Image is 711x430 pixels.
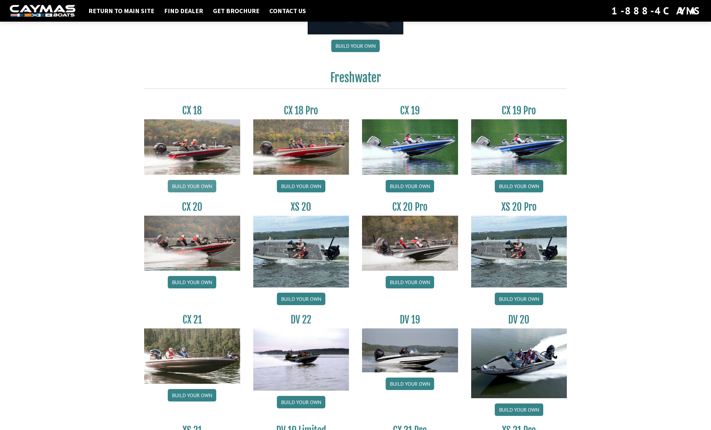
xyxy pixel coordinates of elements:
[386,378,434,390] a: Build your own
[144,119,240,174] img: CX-18S_thumbnail.jpg
[495,293,543,305] a: Build your own
[253,314,349,326] h3: DV 22
[362,314,458,326] h3: DV 19
[277,180,325,192] a: Build your own
[253,201,349,213] h3: XS 20
[168,180,216,192] a: Build your own
[144,216,240,271] img: CX-20_thumbnail.jpg
[266,7,309,15] a: Contact Us
[253,328,349,391] img: DV22_original_motor_cropped_for_caymas_connect.jpg
[168,276,216,288] a: Build your own
[471,105,567,117] h3: CX 19 Pro
[495,180,543,192] a: Build your own
[362,105,458,117] h3: CX 19
[611,4,701,18] div: 1-888-4CAYMAS
[277,396,325,408] a: Build your own
[471,216,567,287] img: XS_20_resized.jpg
[144,314,240,326] h3: CX 21
[210,7,263,15] a: Get Brochure
[362,119,458,174] img: CX19_thumbnail.jpg
[277,293,325,305] a: Build your own
[161,7,206,15] a: Find Dealer
[168,389,216,401] a: Build your own
[386,276,434,288] a: Build your own
[144,70,567,89] h2: Freshwater
[10,5,75,17] img: white-logo-c9c8dbefe5ff5ceceb0f0178aa75bf4bb51f6bca0971e226c86eb53dfe498488.png
[471,201,567,213] h3: XS 20 Pro
[362,201,458,213] h3: CX 20 Pro
[253,105,349,117] h3: CX 18 Pro
[471,119,567,174] img: CX19_thumbnail.jpg
[362,328,458,372] img: dv-19-ban_from_website_for_caymas_connect.png
[85,7,158,15] a: Return to main site
[386,180,434,192] a: Build your own
[253,216,349,287] img: XS_20_resized.jpg
[331,40,380,52] a: Build your own
[144,328,240,383] img: CX21_thumb.jpg
[144,201,240,213] h3: CX 20
[471,314,567,326] h3: DV 20
[362,216,458,271] img: CX-20Pro_thumbnail.jpg
[253,119,349,174] img: CX-18SS_thumbnail.jpg
[144,105,240,117] h3: CX 18
[471,328,567,398] img: DV_20_from_website_for_caymas_connect.png
[495,403,543,416] a: Build your own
